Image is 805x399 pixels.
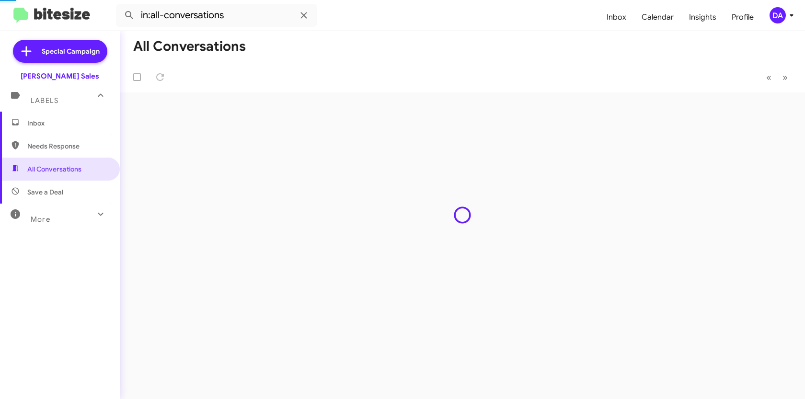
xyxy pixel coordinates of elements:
span: Special Campaign [42,46,100,56]
a: Special Campaign [13,40,107,63]
a: Calendar [634,3,681,31]
button: Next [777,68,793,87]
span: « [766,71,771,83]
input: Search [116,4,317,27]
button: Previous [760,68,777,87]
span: All Conversations [27,164,81,174]
span: Needs Response [27,141,109,151]
span: Labels [31,96,58,105]
div: [PERSON_NAME] Sales [21,71,99,81]
span: » [782,71,788,83]
span: Save a Deal [27,187,63,197]
span: Inbox [27,118,109,128]
a: Inbox [599,3,634,31]
nav: Page navigation example [761,68,793,87]
h1: All Conversations [133,39,246,54]
button: DA [761,7,794,23]
span: More [31,215,50,224]
div: DA [770,7,786,23]
a: Insights [681,3,724,31]
a: Profile [724,3,761,31]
